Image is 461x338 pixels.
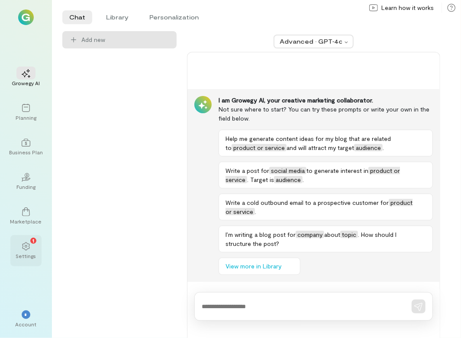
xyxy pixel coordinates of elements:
span: . [255,208,256,215]
span: topic [340,231,358,238]
div: *Account [10,303,42,335]
button: View more in Library [219,258,300,275]
span: Write a post for [226,167,269,174]
span: Add new [81,35,170,44]
span: . [383,144,384,151]
span: . [303,176,304,183]
span: . Target is [247,176,274,183]
span: to generate interest in [306,167,368,174]
button: I’m writing a blog post forcompanyabouttopic. How should I structure the post? [219,226,433,252]
span: Help me generate content ideas for my blog that are related to [226,135,391,151]
div: Business Plan [9,149,43,156]
div: Account [16,321,37,328]
a: Planning [10,97,42,128]
span: Learn how it works [381,3,434,12]
div: Planning [16,114,36,121]
button: Write a post forsocial mediato generate interest inproduct or service. Target isaudience. [219,162,433,188]
a: Settings [10,235,42,266]
a: Funding [10,166,42,197]
li: Personalization [142,10,206,24]
li: Library [99,10,135,24]
div: Growegy AI [12,80,40,86]
div: Funding [16,183,35,190]
li: Chat [62,10,92,24]
span: audience [354,144,383,151]
span: company [296,231,324,238]
div: I am Growegy AI, your creative marketing collaborator. [219,96,433,105]
span: audience [274,176,303,183]
span: View more in Library [226,262,281,271]
button: Write a cold outbound email to a prospective customer forproduct or service. [219,194,433,220]
a: Business Plan [10,131,42,163]
span: I’m writing a blog post for [226,231,296,238]
span: Write a cold outbound email to a prospective customer for [226,199,389,206]
div: Marketplace [10,218,42,225]
a: Growegy AI [10,62,42,93]
button: Help me generate content ideas for my blog that are related toproduct or serviceand will attract ... [219,130,433,156]
a: Marketplace [10,201,42,232]
span: and will attract my target [287,144,354,151]
span: social media [269,167,306,174]
div: Not sure where to start? You can try these prompts or write your own in the field below. [219,105,433,123]
div: Advanced · GPT‑4o [280,37,342,46]
span: product or service [232,144,287,151]
div: Settings [16,252,36,259]
span: 1 [32,236,34,244]
span: about [324,231,340,238]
